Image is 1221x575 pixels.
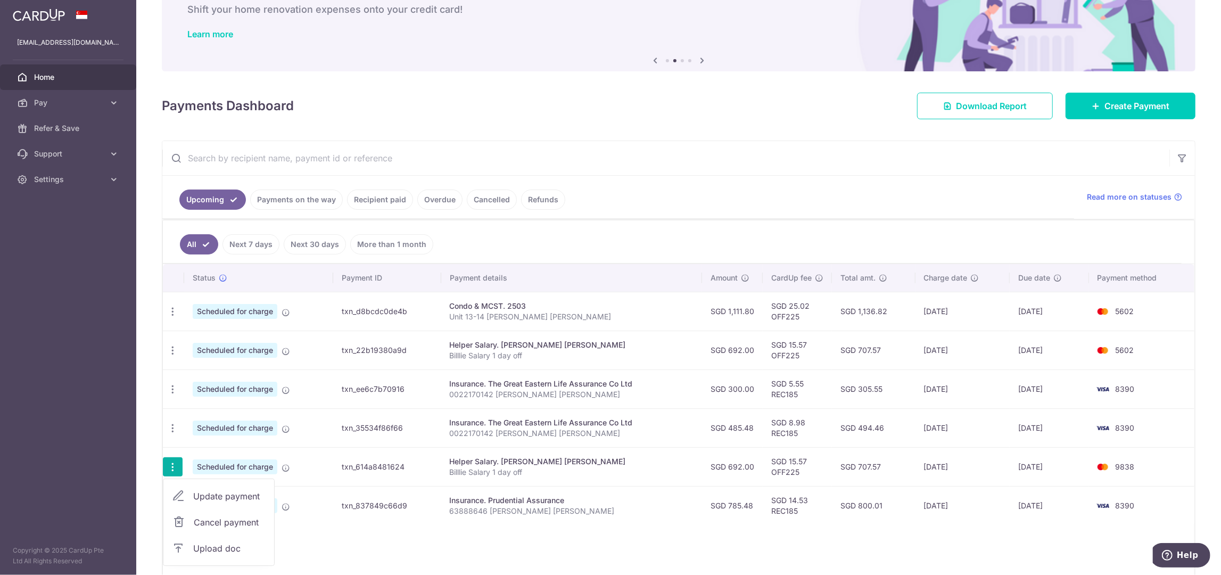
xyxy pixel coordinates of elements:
[450,495,694,506] div: Insurance. Prudential Assurance
[1087,192,1182,202] a: Read more on statuses
[832,486,915,525] td: SGD 800.01
[162,141,1169,175] input: Search by recipient name, payment id or reference
[450,467,694,478] p: Billlie Salary 1 day off
[1116,423,1135,432] span: 8390
[1010,486,1089,525] td: [DATE]
[915,486,1010,525] td: [DATE]
[1104,100,1169,112] span: Create Payment
[34,123,104,134] span: Refer & Save
[187,3,1170,16] h6: Shift your home renovation expenses onto your credit card!
[193,382,277,397] span: Scheduled for charge
[702,408,763,447] td: SGD 485.48
[832,331,915,369] td: SGD 707.57
[162,96,294,116] h4: Payments Dashboard
[915,369,1010,408] td: [DATE]
[763,292,832,331] td: SGD 25.02 OFF225
[832,292,915,331] td: SGD 1,136.82
[702,292,763,331] td: SGD 1,111.80
[1092,344,1113,357] img: Bank Card
[1116,307,1134,316] span: 5602
[13,9,65,21] img: CardUp
[763,486,832,525] td: SGD 14.53 REC185
[450,379,694,389] div: Insurance. The Great Eastern Life Assurance Co Ltd
[1092,305,1113,318] img: Bank Card
[450,428,694,439] p: 0022170142 [PERSON_NAME] [PERSON_NAME]
[1116,462,1135,471] span: 9838
[1087,192,1171,202] span: Read more on statuses
[763,447,832,486] td: SGD 15.57 OFF225
[1116,501,1135,510] span: 8390
[915,447,1010,486] td: [DATE]
[702,369,763,408] td: SGD 300.00
[711,273,738,283] span: Amount
[333,331,441,369] td: txn_22b19380a9d
[450,389,694,400] p: 0022170142 [PERSON_NAME] [PERSON_NAME]
[17,37,119,48] p: [EMAIL_ADDRESS][DOMAIN_NAME]
[222,234,279,254] a: Next 7 days
[193,343,277,358] span: Scheduled for charge
[1010,369,1089,408] td: [DATE]
[450,506,694,516] p: 63888646 [PERSON_NAME] [PERSON_NAME]
[34,72,104,83] span: Home
[450,301,694,311] div: Condo & MCST. 2503
[333,292,441,331] td: txn_d8bcdc0de4b
[441,264,702,292] th: Payment details
[34,174,104,185] span: Settings
[1116,384,1135,393] span: 8390
[179,190,246,210] a: Upcoming
[1116,346,1134,355] span: 5602
[1018,273,1050,283] span: Due date
[832,447,915,486] td: SGD 707.57
[450,417,694,428] div: Insurance. The Great Eastern Life Assurance Co Ltd
[1010,408,1089,447] td: [DATE]
[193,273,216,283] span: Status
[763,369,832,408] td: SGD 5.55 REC185
[840,273,876,283] span: Total amt.
[832,369,915,408] td: SGD 305.55
[1092,422,1113,434] img: Bank Card
[333,369,441,408] td: txn_ee6c7b70916
[450,340,694,350] div: Helper Salary. [PERSON_NAME] [PERSON_NAME]
[702,486,763,525] td: SGD 785.48
[417,190,463,210] a: Overdue
[333,408,441,447] td: txn_35534f86f66
[250,190,343,210] a: Payments on the way
[193,304,277,319] span: Scheduled for charge
[1092,383,1113,396] img: Bank Card
[702,447,763,486] td: SGD 692.00
[917,93,1053,119] a: Download Report
[180,234,218,254] a: All
[333,264,441,292] th: Payment ID
[763,408,832,447] td: SGD 8.98 REC185
[1092,461,1113,473] img: Bank Card
[1153,543,1210,570] iframe: Opens a widget where you can find more information
[771,273,812,283] span: CardUp fee
[702,331,763,369] td: SGD 692.00
[915,408,1010,447] td: [DATE]
[924,273,968,283] span: Charge date
[763,331,832,369] td: SGD 15.57 OFF225
[915,331,1010,369] td: [DATE]
[467,190,517,210] a: Cancelled
[1089,264,1194,292] th: Payment method
[450,311,694,322] p: Unit 13-14 [PERSON_NAME] [PERSON_NAME]
[34,97,104,108] span: Pay
[450,456,694,467] div: Helper Salary. [PERSON_NAME] [PERSON_NAME]
[1010,447,1089,486] td: [DATE]
[1092,499,1113,512] img: Bank Card
[521,190,565,210] a: Refunds
[193,421,277,436] span: Scheduled for charge
[34,149,104,159] span: Support
[187,29,233,39] a: Learn more
[333,486,441,525] td: txn_837849c66d9
[1066,93,1195,119] a: Create Payment
[450,350,694,361] p: Billlie Salary 1 day off
[915,292,1010,331] td: [DATE]
[347,190,413,210] a: Recipient paid
[350,234,433,254] a: More than 1 month
[333,447,441,486] td: txn_614a8481624
[284,234,346,254] a: Next 30 days
[193,459,277,474] span: Scheduled for charge
[956,100,1027,112] span: Download Report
